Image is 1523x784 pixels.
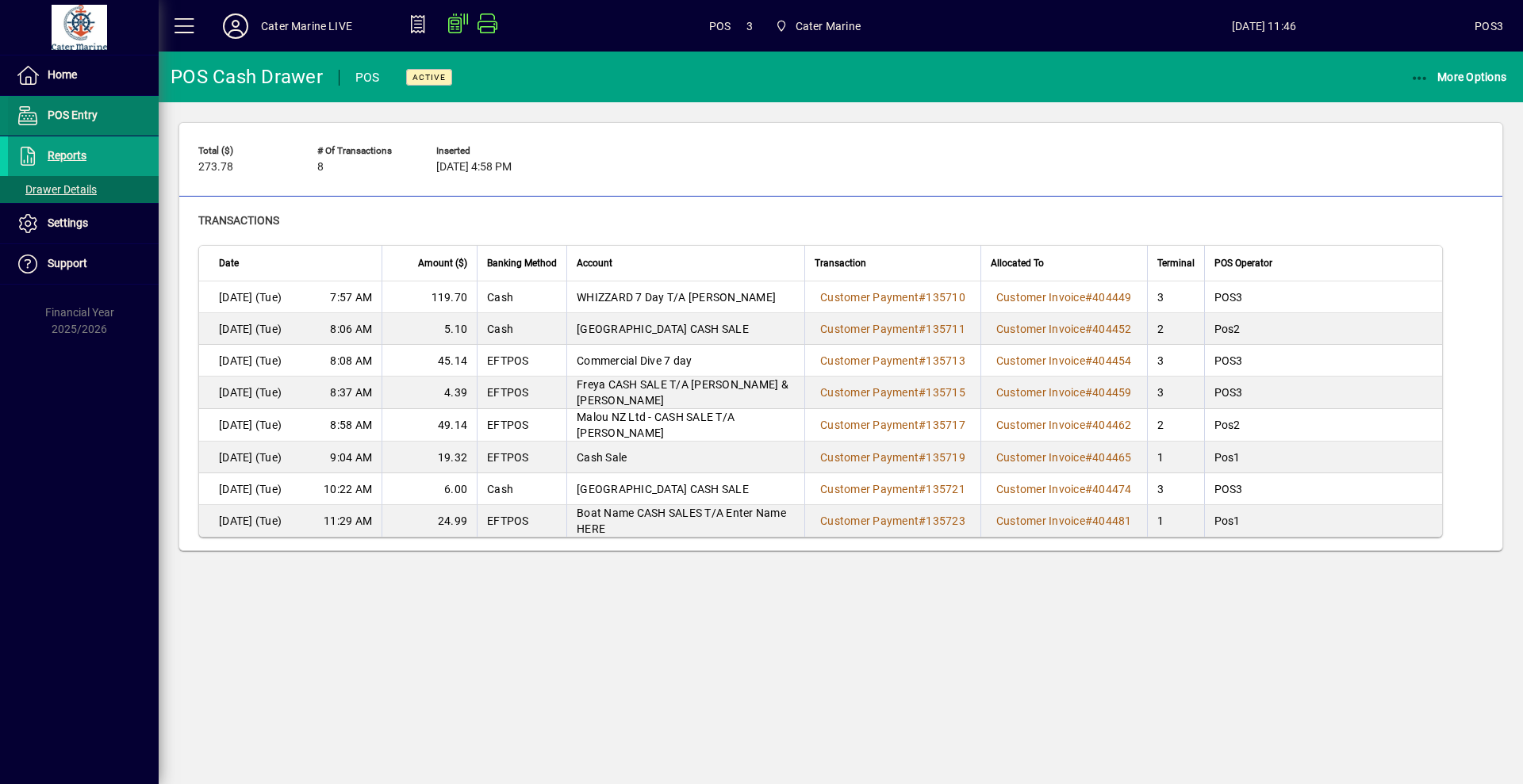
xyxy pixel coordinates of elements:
td: 1 [1147,505,1204,537]
span: Banking Method [487,254,557,272]
span: Transactions [198,214,279,227]
span: [DATE] 4:58 PM [436,161,512,174]
span: 8:08 AM [330,353,372,369]
td: 2 [1147,409,1204,442]
a: Customer Payment#135721 [815,480,971,498]
span: 135723 [926,514,965,527]
span: Customer Invoice [996,514,1085,527]
td: EFTPOS [477,345,566,377]
td: POS3 [1204,345,1442,377]
span: # [1085,386,1092,399]
span: 273.78 [198,161,233,174]
span: 8 [317,161,324,174]
span: Inserted [436,146,531,156]
a: Customer Payment#135713 [815,352,971,369]
span: [DATE] (Tue) [219,321,282,337]
td: POS3 [1204,473,1442,505]
a: Drawer Details [8,176,159,203]
a: Customer Invoice#404474 [991,480,1137,498]
span: POS Operator [1214,254,1272,272]
td: EFTPOS [477,409,566,442]
td: WHIZZARD 7 Day T/A [PERSON_NAME] [566,281,804,313]
a: Customer Invoice#404481 [991,512,1137,530]
span: POS [709,13,731,39]
span: 8:06 AM [330,321,372,337]
td: 1 [1147,442,1204,473]
span: Customer Payment [820,323,919,335]
span: 135717 [926,419,965,431]
span: Customer Invoice [996,451,1085,464]
span: # of Transactions [317,146,412,156]
span: [DATE] (Tue) [219,417,282,433]
span: 404474 [1092,483,1132,495]
button: More Options [1406,63,1511,91]
td: 24.99 [382,505,477,537]
span: Customer Payment [820,451,919,464]
a: Home [8,55,159,95]
span: Cater Marine [796,13,861,39]
span: Customer Invoice [996,419,1085,431]
td: [GEOGRAPHIC_DATA] CASH SALE [566,313,804,345]
td: 5.10 [382,313,477,345]
span: 10:22 AM [324,481,372,497]
span: 7:57 AM [330,289,372,305]
span: 404481 [1092,514,1132,527]
span: 404459 [1092,386,1132,399]
div: POS3 [1475,13,1503,39]
a: Customer Invoice#404462 [991,416,1137,434]
a: Customer Invoice#404459 [991,384,1137,401]
td: Pos1 [1204,442,1442,473]
span: # [1085,483,1092,495]
td: Pos1 [1204,505,1442,537]
span: 8:37 AM [330,384,372,400]
span: # [1085,451,1092,464]
span: # [919,483,926,495]
span: Customer Payment [820,419,919,431]
span: Cater Marine [769,12,867,40]
td: 45.14 [382,345,477,377]
div: Cater Marine LIVE [261,13,352,39]
a: Customer Payment#135711 [815,320,971,338]
td: 19.32 [382,442,477,473]
span: Customer Invoice [996,483,1085,495]
span: 135721 [926,483,965,495]
button: Profile [210,12,261,40]
a: Customer Invoice#404449 [991,289,1137,306]
span: [DATE] (Tue) [219,449,282,465]
span: Account [577,254,612,272]
span: Amount ($) [418,254,467,272]
td: Cash [477,473,566,505]
span: 135715 [926,386,965,399]
span: Customer Payment [820,291,919,304]
a: Customer Invoice#404454 [991,352,1137,369]
span: 404462 [1092,419,1132,431]
td: 3 [1147,377,1204,409]
a: Customer Invoice#404452 [991,320,1137,338]
span: [DATE] (Tue) [219,289,282,305]
span: Customer Payment [820,514,919,527]
td: EFTPOS [477,442,566,473]
span: Reports [48,149,86,162]
span: 135711 [926,323,965,335]
td: Malou NZ Ltd - CASH SALE T/A [PERSON_NAME] [566,409,804,442]
span: 404449 [1092,291,1132,304]
a: Settings [8,204,159,243]
span: 3 [746,13,753,39]
td: EFTPOS [477,505,566,537]
span: Customer Invoice [996,291,1085,304]
span: Customer Payment [820,483,919,495]
td: Cash [477,281,566,313]
a: Customer Payment#135715 [815,384,971,401]
span: Customer Invoice [996,354,1085,367]
span: # [919,323,926,335]
span: Drawer Details [16,183,97,196]
span: # [919,419,926,431]
td: EFTPOS [477,377,566,409]
span: # [1085,323,1092,335]
td: POS3 [1204,281,1442,313]
a: Customer Payment#135710 [815,289,971,306]
span: # [919,451,926,464]
span: Date [219,254,239,272]
span: # [919,514,926,527]
td: [GEOGRAPHIC_DATA] CASH SALE [566,473,804,505]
